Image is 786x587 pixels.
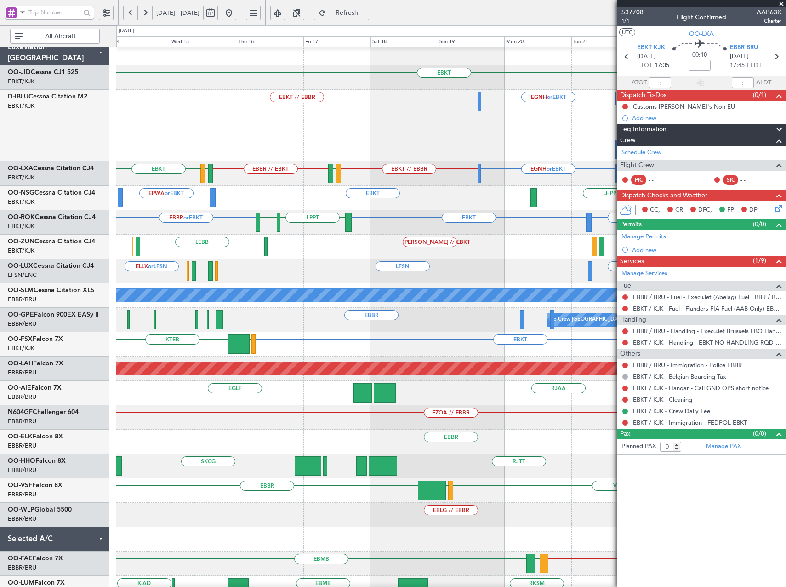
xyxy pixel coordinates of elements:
[631,175,646,185] div: PIC
[8,482,32,489] span: OO-VSF
[740,176,761,184] div: - -
[753,219,766,229] span: (0/0)
[8,385,31,391] span: OO-AIE
[619,28,635,36] button: UTC
[8,393,36,401] a: EBBR/BRU
[8,409,33,415] span: N604GF
[8,311,34,318] span: OO-GPE
[621,17,644,25] span: 1/1
[8,360,33,367] span: OO-LAH
[621,232,666,242] a: Manage Permits
[119,27,134,35] div: [DATE]
[8,173,34,182] a: EBKT/KJK
[8,190,95,196] a: OO-NSGCessna Citation CJ4
[620,429,630,439] span: Pax
[620,349,640,359] span: Others
[637,43,665,52] span: EBKT KJK
[8,93,87,100] a: D-IBLUCessna Citation M2
[730,52,749,61] span: [DATE]
[103,36,170,47] div: Tue 14
[621,148,661,157] a: Schedule Crew
[8,515,36,523] a: EBBR/BRU
[8,271,37,279] a: LFSN/ENC
[621,7,644,17] span: 537708
[8,222,34,230] a: EBKT/KJK
[655,61,669,70] span: 17:35
[649,176,669,184] div: - -
[620,281,632,291] span: Fuel
[633,339,781,346] a: EBKT / KJK - Handling - EBKT NO HANDLING RQD FOR CJ
[328,10,366,16] span: Refresh
[8,506,34,513] span: OO-WLP
[633,396,692,403] a: EBKT / KJK - Cleaning
[438,36,505,47] div: Sun 19
[8,564,36,572] a: EBBR/BRU
[8,287,34,293] span: OO-SLM
[753,90,766,100] span: (0/1)
[8,368,36,377] a: EBBR/BRU
[8,409,79,415] a: N604GFChallenger 604
[8,190,34,196] span: OO-NSG
[8,93,28,100] span: D-IBLU
[633,327,781,335] a: EBBR / BRU - Handling - ExecuJet Brussels FBO Handling Abelag
[632,246,781,254] div: Add new
[8,336,63,342] a: OO-FSXFalcon 7X
[8,433,33,440] span: OO-ELK
[620,256,644,267] span: Services
[706,442,741,451] a: Manage PAX
[620,135,636,146] span: Crew
[723,175,738,185] div: SIC
[8,238,34,245] span: OO-ZUN
[730,43,758,52] span: EBBR BRU
[8,458,35,464] span: OO-HHO
[620,315,646,325] span: Handling
[620,190,707,201] span: Dispatch Checks and Weather
[8,360,63,367] a: OO-LAHFalcon 7X
[8,490,36,499] a: EBBR/BRU
[632,114,781,122] div: Add new
[8,214,35,220] span: OO-ROK
[727,206,734,215] span: FP
[757,7,781,17] span: AAB63X
[620,160,654,171] span: Flight Crew
[756,78,771,87] span: ALDT
[549,313,703,327] div: No Crew [GEOGRAPHIC_DATA] ([GEOGRAPHIC_DATA] National)
[8,482,63,489] a: OO-VSFFalcon 8X
[633,419,747,426] a: EBKT / KJK - Immigration - FEDPOL EBKT
[8,214,96,220] a: OO-ROKCessna Citation CJ4
[237,36,304,47] div: Thu 16
[8,247,34,255] a: EBKT/KJK
[637,52,656,61] span: [DATE]
[314,6,369,20] button: Refresh
[8,263,94,269] a: OO-LUXCessna Citation CJ4
[170,36,237,47] div: Wed 15
[633,293,781,301] a: EBBR / BRU - Fuel - ExecuJet (Abelag) Fuel EBBR / BRU
[8,102,34,110] a: EBKT/KJK
[303,36,370,47] div: Fri 17
[753,429,766,438] span: (0/0)
[8,77,34,86] a: EBKT/KJK
[10,29,100,44] button: All Aircraft
[8,555,63,562] a: OO-FAEFalcon 7X
[747,61,762,70] span: ELDT
[621,269,667,278] a: Manage Services
[8,344,34,352] a: EBKT/KJK
[698,206,712,215] span: DFC,
[8,466,36,474] a: EBBR/BRU
[8,433,63,440] a: OO-ELKFalcon 8X
[8,263,33,269] span: OO-LUX
[621,442,656,451] label: Planned PAX
[757,17,781,25] span: Charter
[689,29,714,39] span: OO-LXA
[675,206,683,215] span: CR
[692,51,707,60] span: 00:10
[632,78,647,87] span: ATOT
[8,165,94,172] a: OO-LXACessna Citation CJ4
[749,206,758,215] span: DP
[504,36,571,47] div: Mon 20
[633,407,710,415] a: EBKT / KJK - Crew Daily Fee
[370,36,438,47] div: Sat 18
[637,61,652,70] span: ETOT
[8,295,36,304] a: EBBR/BRU
[8,238,95,245] a: OO-ZUNCessna Citation CJ4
